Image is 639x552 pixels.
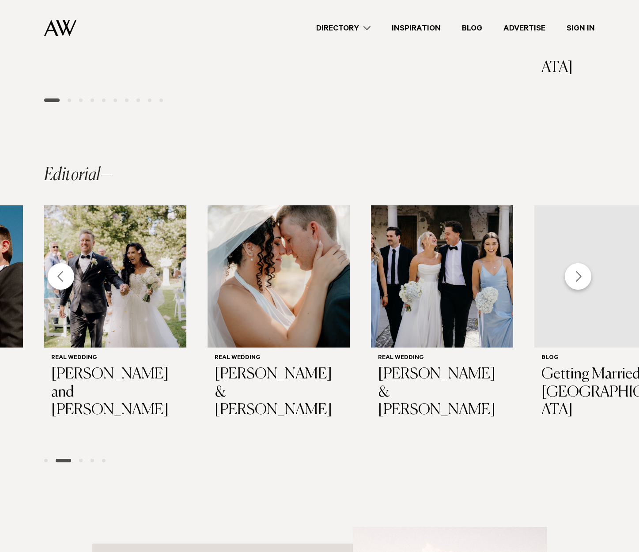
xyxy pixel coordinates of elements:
a: Sign In [556,23,605,34]
swiper-slide: 4 / 14 [44,205,186,445]
a: Real Wedding | Crystal and Adam Real Wedding [PERSON_NAME] and [PERSON_NAME] [44,205,186,427]
h3: [PERSON_NAME] and [PERSON_NAME] [51,366,179,420]
swiper-slide: 6 / 14 [371,205,513,445]
a: Inspiration [381,23,451,34]
img: Auckland Weddings Logo [44,20,76,36]
h6: Real Wedding [51,355,179,362]
swiper-slide: 5 / 14 [208,205,350,445]
a: Advertise [493,23,556,34]
a: Blog [451,23,493,34]
h3: [PERSON_NAME] & [PERSON_NAME] [378,366,506,420]
a: Real Wedding | Hannah & Lucas Real Wedding [PERSON_NAME] & [PERSON_NAME] [371,205,513,427]
h6: Real Wedding [215,355,343,362]
img: Real Wedding | Lorenza & Daniel [208,205,350,348]
img: Real Wedding | Crystal and Adam [44,205,186,348]
a: Directory [306,23,381,34]
h3: [PERSON_NAME] & [PERSON_NAME] [215,366,343,420]
a: Real Wedding | Lorenza & Daniel Real Wedding [PERSON_NAME] & [PERSON_NAME] [208,205,350,427]
img: Real Wedding | Hannah & Lucas [371,205,513,348]
h6: Real Wedding [378,355,506,362]
h2: Editorial [44,166,113,184]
